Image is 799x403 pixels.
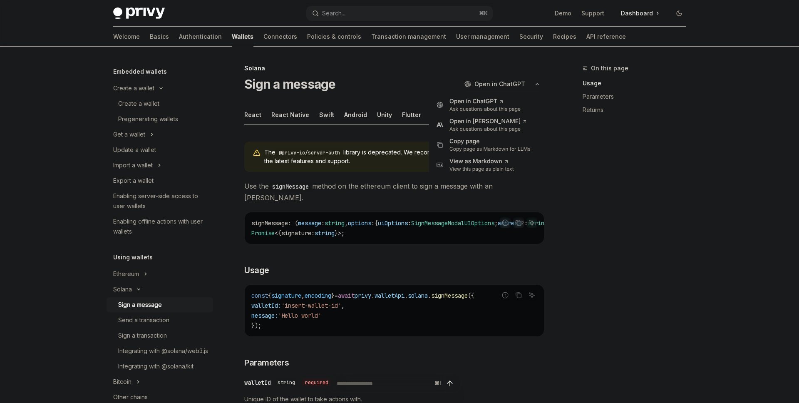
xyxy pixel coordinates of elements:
[378,219,408,227] span: uiOptions
[319,105,334,124] div: Swift
[113,129,145,139] div: Get a wallet
[251,322,261,329] span: });
[107,343,213,358] a: Integrating with @solana/web3.js
[555,9,571,17] a: Demo
[251,229,275,237] span: Promise
[281,229,311,237] span: signature
[244,64,544,72] div: Solana
[449,106,521,112] div: Ask questions about this page
[344,105,367,124] div: Android
[107,142,213,157] a: Update a wallet
[118,315,169,325] div: Send a transaction
[113,269,139,279] div: Ethereum
[583,103,692,117] a: Returns
[411,219,494,227] span: SignMessageModalUIOptions
[377,105,392,124] div: Unity
[345,219,348,227] span: ,
[449,157,514,166] div: View as Markdown
[118,331,167,341] div: Sign a transaction
[107,266,213,281] button: Toggle Ethereum section
[288,219,298,227] span: : (
[278,229,281,237] span: {
[375,292,404,299] span: walletApi
[614,7,666,20] a: Dashboard
[118,114,178,124] div: Pregenerating wallets
[371,292,375,299] span: .
[281,302,341,309] span: 'insert-wallet-id'
[264,148,536,165] span: The library is deprecated. We recommend integrating for the latest features and support.
[113,27,140,47] a: Welcome
[371,27,446,47] a: Transaction management
[251,302,281,309] span: walletId:
[431,292,468,299] span: signMessage
[269,182,312,191] code: signMessage
[459,77,530,91] button: Open in ChatGPT
[107,282,213,297] button: Toggle Solana section
[449,146,531,152] div: Copy page as Markdown for LLMs
[244,77,336,92] h1: Sign a message
[311,229,315,237] span: :
[113,216,208,236] div: Enabling offline actions with user wallets
[375,219,378,227] span: {
[408,219,411,227] span: :
[371,219,375,227] span: :
[232,27,253,47] a: Wallets
[107,158,213,173] button: Toggle Import a wallet section
[591,63,628,73] span: On this page
[479,10,488,17] span: ⌘ K
[449,166,514,172] div: View this page as plain text
[404,292,408,299] span: .
[449,126,527,132] div: Ask questions about this page
[428,292,431,299] span: .
[581,9,604,17] a: Support
[500,290,511,301] button: Report incorrect code
[325,219,345,227] span: string
[456,27,509,47] a: User management
[307,27,361,47] a: Policies & controls
[271,105,309,124] div: React Native
[107,214,213,239] a: Enabling offline actions with user wallets
[500,217,511,228] button: Report incorrect code
[348,219,371,227] span: options
[341,302,345,309] span: ,
[583,77,692,90] a: Usage
[107,313,213,328] a: Send a transaction
[526,217,537,228] button: Ask AI
[118,300,162,310] div: Sign a message
[553,27,576,47] a: Recipes
[253,149,261,157] svg: Warning
[449,137,531,146] div: Copy page
[338,292,355,299] span: await
[244,264,269,276] span: Usage
[107,96,213,111] a: Create a wallet
[118,99,159,109] div: Create a wallet
[113,145,156,155] div: Update a wallet
[521,219,528,227] span: ?:
[275,229,278,237] span: <
[113,377,132,387] div: Bitcoin
[251,219,288,227] span: signMessage
[335,292,338,299] span: =
[355,292,371,299] span: privy
[113,191,208,211] div: Enabling server-side access to user wallets
[251,292,268,299] span: const
[301,292,305,299] span: ,
[113,252,153,262] h5: Using wallets
[118,346,208,356] div: Integrating with @solana/web3.js
[408,292,428,299] span: solana
[672,7,686,20] button: Toggle dark mode
[341,229,345,237] span: ;
[113,176,154,186] div: Export a wallet
[305,292,331,299] span: encoding
[107,359,213,374] a: Integrating with @solana/kit
[586,27,626,47] a: API reference
[278,312,321,319] span: 'Hello world'
[150,27,169,47] a: Basics
[338,229,341,237] span: >
[621,9,653,17] span: Dashboard
[179,27,222,47] a: Authentication
[321,219,325,227] span: :
[498,219,521,227] span: address
[306,6,493,21] button: Open search
[244,357,289,368] span: Parameters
